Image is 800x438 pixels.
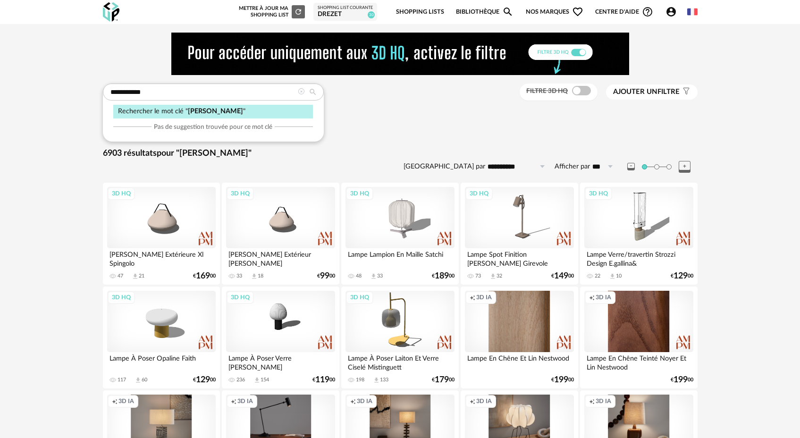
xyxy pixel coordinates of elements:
[315,377,329,383] span: 119
[502,6,514,17] span: Magnify icon
[236,273,242,279] div: 33
[112,397,118,405] span: Creation icon
[368,11,375,18] span: 30
[227,187,254,200] div: 3D HQ
[346,187,373,200] div: 3D HQ
[193,377,216,383] div: € 00
[671,377,693,383] div: € 00
[113,105,313,118] div: Rechercher le mot clé " "
[470,294,475,301] span: Creation icon
[476,294,492,301] span: 3D IA
[227,291,254,303] div: 3D HQ
[613,87,680,97] span: filtre
[475,273,481,279] div: 73
[435,273,449,279] span: 189
[318,5,373,11] div: Shopping List courante
[589,294,595,301] span: Creation icon
[671,273,693,279] div: € 00
[107,248,216,267] div: [PERSON_NAME] Extérieure Xl Spingolo
[108,187,135,200] div: 3D HQ
[193,273,216,279] div: € 00
[222,183,339,285] a: 3D HQ [PERSON_NAME] Extérieur [PERSON_NAME] 33 Download icon 18 €9900
[606,84,698,100] button: Ajouter unfiltre Filter icon
[356,377,364,383] div: 198
[584,248,693,267] div: Lampe Verre/travertin Strozzi Design E.gallina&
[380,377,388,383] div: 133
[346,291,373,303] div: 3D HQ
[435,377,449,383] span: 179
[103,286,220,388] a: 3D HQ Lampe À Poser Opaline Faith 117 Download icon 60 €12900
[497,273,502,279] div: 32
[465,352,573,371] div: Lampe En Chêne Et Lin Nestwood
[465,187,493,200] div: 3D HQ
[226,352,335,371] div: Lampe À Poser Verre [PERSON_NAME]
[231,397,236,405] span: Creation icon
[196,377,210,383] span: 129
[370,273,377,280] span: Download icon
[595,273,600,279] div: 22
[572,6,583,17] span: Heart Outline icon
[312,377,335,383] div: € 00
[118,377,126,383] div: 117
[318,10,373,19] div: DREZET
[470,397,475,405] span: Creation icon
[432,377,455,383] div: € 00
[674,377,688,383] span: 199
[107,352,216,371] div: Lampe À Poser Opaline Faith
[596,294,611,301] span: 3D IA
[236,377,245,383] div: 236
[222,286,339,388] a: 3D HQ Lampe À Poser Verre [PERSON_NAME] 236 Download icon 154 €11900
[580,286,697,388] a: Creation icon 3D IA Lampe En Chêne Teinté Noyer Et Lin Nestwood €19900
[687,7,698,17] img: fr
[642,6,653,17] span: Help Circle Outline icon
[616,273,622,279] div: 10
[118,397,134,405] span: 3D IA
[258,273,263,279] div: 18
[118,273,123,279] div: 47
[317,273,335,279] div: € 00
[584,352,693,371] div: Lampe En Chêne Teinté Noyer Et Lin Nestwood
[139,273,144,279] div: 21
[341,183,458,285] a: 3D HQ Lampe Lampion En Maille Satchi 48 Download icon 33 €18900
[142,377,147,383] div: 60
[196,273,210,279] span: 169
[135,377,142,384] span: Download icon
[613,88,657,95] span: Ajouter un
[373,377,380,384] span: Download icon
[589,397,595,405] span: Creation icon
[103,148,698,159] div: 6903 résultats
[674,273,688,279] span: 129
[261,377,269,383] div: 154
[580,183,697,285] a: 3D HQ Lampe Verre/travertin Strozzi Design E.gallina& 22 Download icon 10 €12900
[377,273,383,279] div: 33
[665,6,681,17] span: Account Circle icon
[461,286,578,388] a: Creation icon 3D IA Lampe En Chêne Et Lin Nestwood €19900
[132,273,139,280] span: Download icon
[157,149,252,158] span: pour "[PERSON_NAME]"
[356,273,362,279] div: 48
[551,377,574,383] div: € 00
[476,397,492,405] span: 3D IA
[585,187,612,200] div: 3D HQ
[396,1,444,23] a: Shopping Lists
[154,123,272,131] span: Pas de suggestion trouvée pour ce mot clé
[665,6,677,17] span: Account Circle icon
[680,87,691,97] span: Filter icon
[103,2,119,22] img: OXP
[404,162,485,171] label: [GEOGRAPHIC_DATA] par
[489,273,497,280] span: Download icon
[318,5,373,19] a: Shopping List courante DREZET 30
[341,286,458,388] a: 3D HQ Lampe À Poser Laiton Et Verre Ciselé Mistinguett 198 Download icon 133 €17900
[526,1,583,23] span: Nos marques
[609,273,616,280] span: Download icon
[432,273,455,279] div: € 00
[188,108,243,115] span: [PERSON_NAME]
[461,183,578,285] a: 3D HQ Lampe Spot Finition [PERSON_NAME] Girevole 73 Download icon 32 €14900
[171,33,629,75] img: NEW%20NEW%20HQ%20NEW_V1.gif
[554,273,568,279] span: 149
[251,273,258,280] span: Download icon
[226,248,335,267] div: [PERSON_NAME] Extérieur [PERSON_NAME]
[320,273,329,279] span: 99
[357,397,372,405] span: 3D IA
[526,88,568,94] span: Filtre 3D HQ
